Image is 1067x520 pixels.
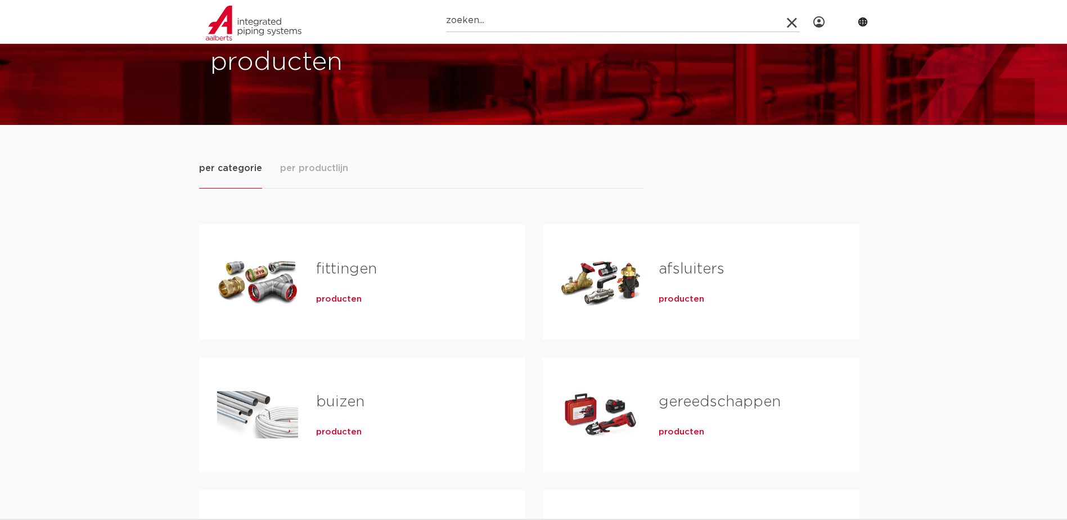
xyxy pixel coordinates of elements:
[659,262,724,276] a: afsluiters
[210,44,528,80] h1: producten
[316,427,362,438] a: producten
[280,162,348,175] span: per productlijn
[316,395,364,409] a: buizen
[659,395,781,409] a: gereedschappen
[446,10,800,32] input: zoeken...
[316,262,377,276] a: fittingen
[199,162,262,175] span: per categorie
[659,294,704,305] a: producten
[316,294,362,305] a: producten
[659,427,704,438] a: producten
